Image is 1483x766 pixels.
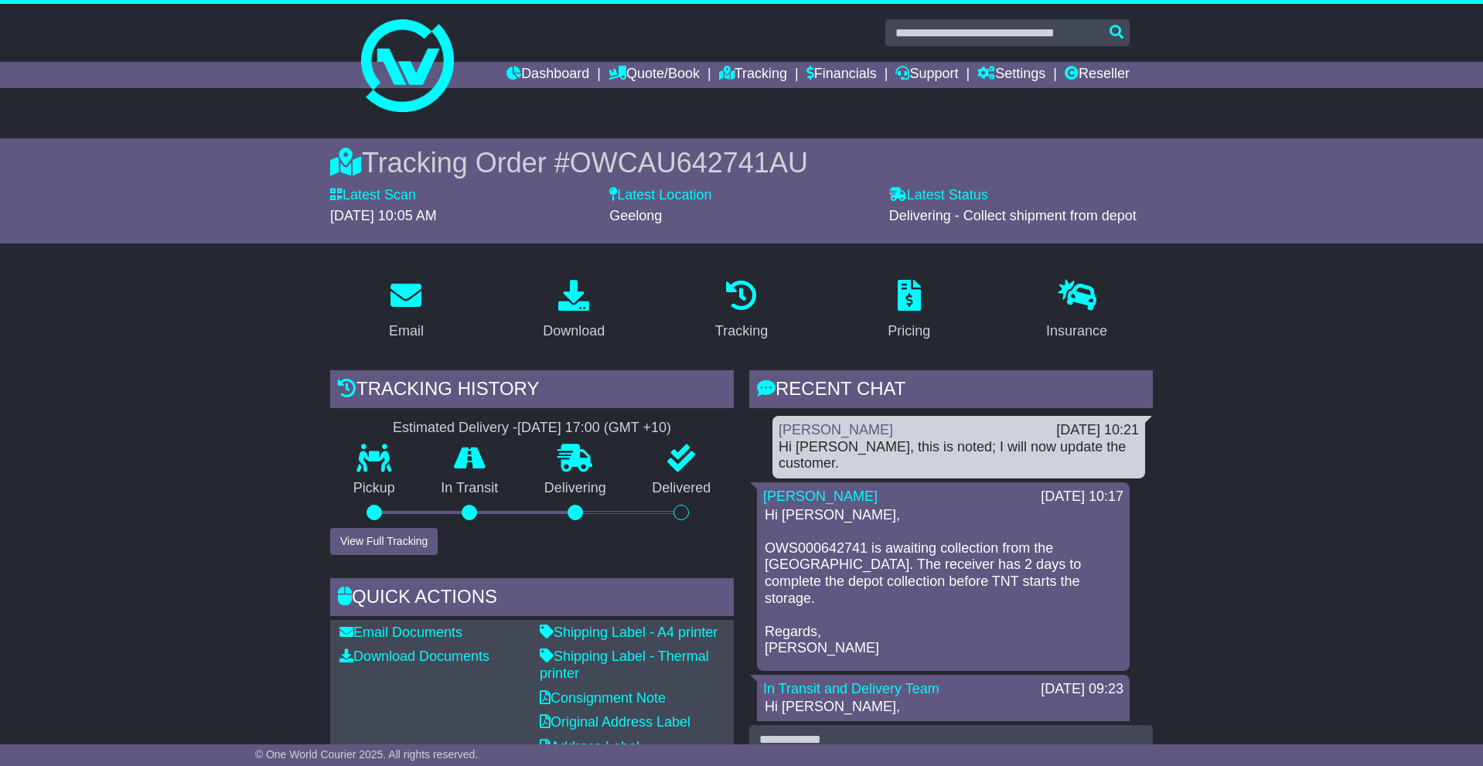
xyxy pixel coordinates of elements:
span: [DATE] 10:05 AM [330,208,437,223]
div: Tracking history [330,370,734,412]
a: Settings [977,62,1045,88]
a: [PERSON_NAME] [763,489,878,504]
a: Reseller [1065,62,1130,88]
p: Delivering [521,480,629,497]
a: Address Label [540,739,639,754]
div: Download [543,321,605,342]
div: Tracking Order # [330,146,1153,179]
a: Email Documents [339,625,462,640]
div: [DATE] 10:21 [1056,422,1139,439]
div: Email [389,321,424,342]
span: © One World Courier 2025. All rights reserved. [255,748,479,761]
a: [PERSON_NAME] [779,422,893,437]
a: Shipping Label - A4 printer [540,625,718,640]
a: Download [533,274,615,347]
div: Tracking [715,321,768,342]
span: Geelong [609,208,662,223]
a: Financials [806,62,877,88]
a: Email [379,274,434,347]
div: Pricing [888,321,930,342]
a: Dashboard [506,62,589,88]
span: OWCAU642741AU [570,147,808,179]
a: Tracking [705,274,778,347]
p: Hi [PERSON_NAME], OWS000642741 is awaiting collection from the [GEOGRAPHIC_DATA]. The receiver ha... [765,507,1122,657]
div: [DATE] 17:00 (GMT +10) [517,420,671,437]
a: Support [895,62,958,88]
a: Tracking [719,62,787,88]
button: View Full Tracking [330,528,438,555]
p: Hi [PERSON_NAME], [765,699,1122,716]
label: Latest Scan [330,187,416,204]
a: In Transit and Delivery Team [763,681,939,696]
a: Pricing [878,274,940,347]
div: Insurance [1046,321,1107,342]
a: Original Address Label [540,714,690,730]
div: [DATE] 10:17 [1041,489,1123,506]
div: Estimated Delivery - [330,420,734,437]
a: Consignment Note [540,690,666,706]
a: Download Documents [339,649,489,664]
div: [DATE] 09:23 [1041,681,1123,698]
label: Latest Location [609,187,711,204]
a: Shipping Label - Thermal printer [540,649,709,681]
div: Hi [PERSON_NAME], this is noted; I will now update the customer. [779,439,1139,472]
span: Delivering - Collect shipment from depot [889,208,1137,223]
p: Delivered [629,480,735,497]
a: Insurance [1036,274,1117,347]
label: Latest Status [889,187,988,204]
a: Quote/Book [609,62,700,88]
p: Pickup [330,480,418,497]
p: In Transit [418,480,522,497]
div: RECENT CHAT [749,370,1153,412]
div: Quick Actions [330,578,734,620]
